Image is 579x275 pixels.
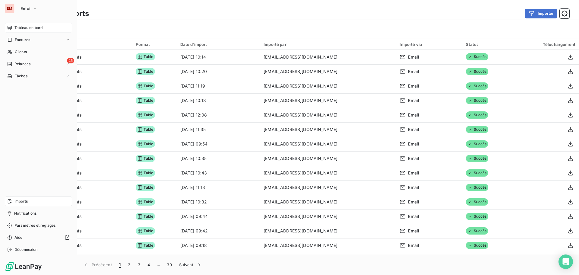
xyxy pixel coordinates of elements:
div: Format [136,42,173,47]
div: Statut [466,42,509,47]
span: Succès [466,227,489,235]
td: [EMAIL_ADDRESS][DOMAIN_NAME] [260,209,396,224]
td: [DATE] 09:54 [177,137,260,151]
span: 1 [119,262,121,268]
span: Table [136,169,155,177]
div: Importé par [264,42,392,47]
td: [DATE] 09:49 [177,253,260,267]
span: Succès [466,242,489,249]
td: [EMAIL_ADDRESS][DOMAIN_NAME] [260,224,396,238]
td: [DATE] 09:44 [177,209,260,224]
td: [DATE] 10:14 [177,50,260,64]
div: Import [29,42,128,47]
span: Relances [14,61,30,67]
span: Succès [466,140,489,148]
span: Email [408,242,419,248]
span: Email [408,69,419,75]
img: Logo LeanPay [5,262,42,271]
span: Table [136,155,155,162]
span: Table [136,213,155,220]
td: [EMAIL_ADDRESS][DOMAIN_NAME] [260,50,396,64]
span: Table [136,227,155,235]
span: Table [136,184,155,191]
td: [EMAIL_ADDRESS][DOMAIN_NAME] [260,151,396,166]
span: Succès [466,53,489,60]
td: [EMAIL_ADDRESS][DOMAIN_NAME] [260,108,396,122]
td: [EMAIL_ADDRESS][DOMAIN_NAME] [260,93,396,108]
span: Notifications [14,211,36,216]
button: 2 [124,258,134,271]
div: Open Intercom Messenger [558,254,573,269]
td: [EMAIL_ADDRESS][DOMAIN_NAME] [260,238,396,253]
span: Email [408,184,419,190]
span: Succès [466,155,489,162]
span: Table [136,242,155,249]
td: [EMAIL_ADDRESS][DOMAIN_NAME] [260,253,396,267]
span: Succès [466,97,489,104]
div: EM [5,4,14,13]
button: Importer [525,9,557,18]
td: [EMAIL_ADDRESS][DOMAIN_NAME] [260,137,396,151]
div: Téléchargement [516,42,575,47]
button: Suivant [176,258,206,271]
span: Imports [14,199,28,204]
td: [EMAIL_ADDRESS][DOMAIN_NAME] [260,79,396,93]
span: Email [408,213,419,219]
span: Email [408,112,419,118]
span: Email [408,98,419,104]
span: Email [408,54,419,60]
td: [EMAIL_ADDRESS][DOMAIN_NAME] [260,122,396,137]
span: Email [408,126,419,133]
button: 4 [144,258,153,271]
button: 39 [163,258,176,271]
span: Succès [466,82,489,90]
button: 1 [115,258,124,271]
td: [DATE] 11:13 [177,180,260,195]
span: Email [408,83,419,89]
span: … [153,260,163,270]
span: Email [408,155,419,161]
span: Aide [14,235,23,240]
span: Succès [466,198,489,206]
span: Table [136,111,155,119]
span: Succès [466,68,489,75]
span: Déconnexion [14,247,38,252]
button: Précédent [79,258,115,271]
span: Table [136,97,155,104]
span: Tâches [15,73,27,79]
td: [EMAIL_ADDRESS][DOMAIN_NAME] [260,64,396,79]
span: Succès [466,111,489,119]
span: Email [408,141,419,147]
span: Clients [15,49,27,55]
span: Succès [466,213,489,220]
span: Email [408,228,419,234]
td: [DATE] 10:35 [177,151,260,166]
span: Succès [466,169,489,177]
div: Importé via [400,42,458,47]
td: [DATE] 11:19 [177,79,260,93]
span: Paramètres et réglages [14,223,55,228]
td: [DATE] 10:43 [177,166,260,180]
div: Date d’import [180,42,256,47]
td: [DATE] 10:32 [177,195,260,209]
span: Table [136,53,155,60]
span: Table [136,82,155,90]
td: [EMAIL_ADDRESS][DOMAIN_NAME] [260,195,396,209]
span: Email [408,199,419,205]
span: Table [136,198,155,206]
a: Aide [5,233,72,242]
span: Succès [466,184,489,191]
td: [DATE] 10:20 [177,64,260,79]
span: Factures [15,37,30,43]
span: Table [136,126,155,133]
span: Tableau de bord [14,25,43,30]
span: 25 [67,58,74,63]
span: Emoi [21,6,30,11]
span: Email [408,170,419,176]
span: Table [136,140,155,148]
td: [DATE] 11:35 [177,122,260,137]
td: [EMAIL_ADDRESS][DOMAIN_NAME] [260,180,396,195]
td: [EMAIL_ADDRESS][DOMAIN_NAME] [260,166,396,180]
td: [DATE] 12:08 [177,108,260,122]
span: Succès [466,126,489,133]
